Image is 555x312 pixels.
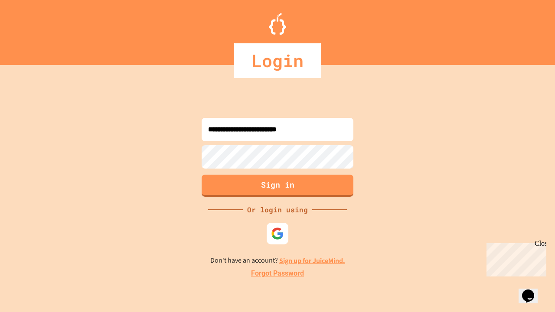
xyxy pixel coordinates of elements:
div: Chat with us now!Close [3,3,60,55]
button: Sign in [202,175,353,197]
a: Forgot Password [251,268,304,279]
a: Sign up for JuiceMind. [279,256,345,265]
img: google-icon.svg [271,227,284,240]
p: Don't have an account? [210,255,345,266]
div: Or login using [243,205,312,215]
img: Logo.svg [269,13,286,35]
iframe: chat widget [519,277,546,303]
iframe: chat widget [483,240,546,276]
div: Login [234,43,321,78]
